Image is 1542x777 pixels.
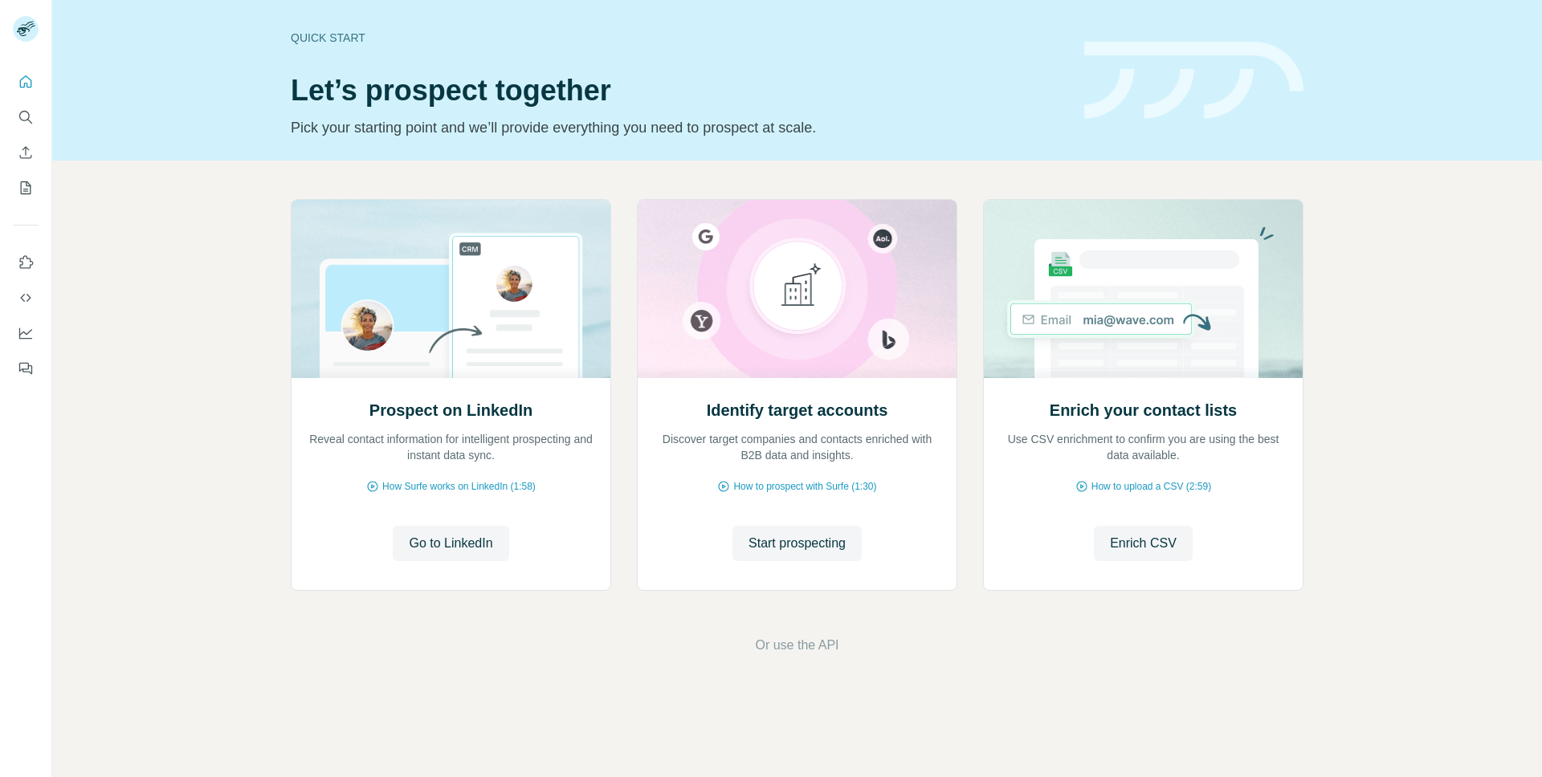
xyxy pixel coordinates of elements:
button: Enrich CSV [1094,526,1193,561]
img: banner [1084,42,1303,120]
img: Enrich your contact lists [983,200,1303,378]
h2: Prospect on LinkedIn [369,399,532,421]
p: Reveal contact information for intelligent prospecting and instant data sync. [308,431,594,463]
button: Feedback [13,354,39,383]
p: Discover target companies and contacts enriched with B2B data and insights. [654,431,940,463]
span: Enrich CSV [1110,534,1177,553]
button: Enrich CSV [13,138,39,167]
button: Start prospecting [732,526,862,561]
h2: Enrich your contact lists [1050,399,1237,421]
span: How Surfe works on LinkedIn (1:58) [382,479,536,494]
button: Use Surfe API [13,283,39,312]
span: Go to LinkedIn [409,534,492,553]
span: Start prospecting [749,534,846,553]
span: How to prospect with Surfe (1:30) [733,479,876,494]
button: Quick start [13,67,39,96]
button: Dashboard [13,319,39,348]
img: Prospect on LinkedIn [291,200,611,378]
h1: Let’s prospect together [291,75,1065,107]
p: Pick your starting point and we’ll provide everything you need to prospect at scale. [291,116,1065,139]
h2: Identify target accounts [707,399,888,421]
button: Use Surfe on LinkedIn [13,248,39,277]
span: How to upload a CSV (2:59) [1091,479,1211,494]
button: Search [13,103,39,132]
img: Identify target accounts [637,200,957,378]
button: My lists [13,173,39,202]
button: Go to LinkedIn [393,526,508,561]
button: Or use the API [755,636,838,655]
p: Use CSV enrichment to confirm you are using the best data available. [1000,431,1287,463]
div: Quick start [291,30,1065,46]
